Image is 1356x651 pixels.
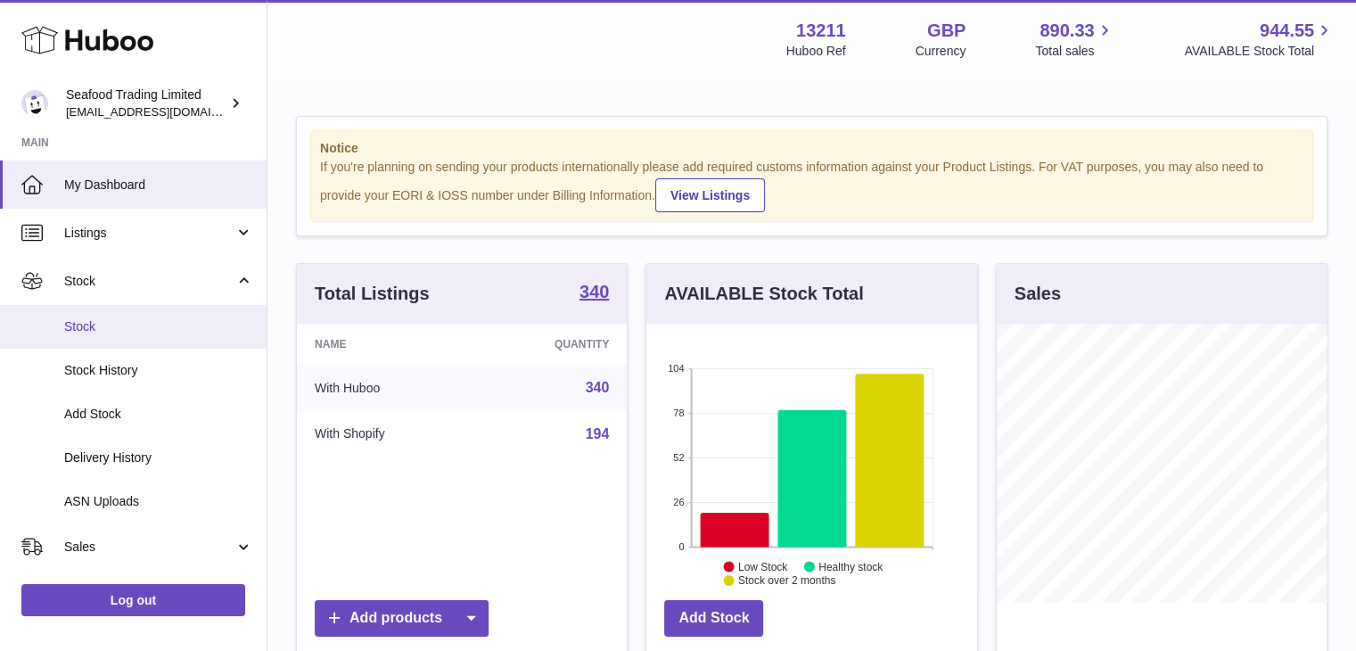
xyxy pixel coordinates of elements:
strong: GBP [927,19,966,43]
a: Add Stock [664,600,763,637]
a: View Listings [655,178,765,212]
text: Healthy stock [818,560,883,573]
td: With Huboo [297,365,475,411]
a: 194 [586,426,610,441]
a: 890.33 Total sales [1035,19,1114,60]
span: 944.55 [1260,19,1314,43]
th: Quantity [475,324,628,365]
span: Listings [64,225,234,242]
strong: 13211 [796,19,846,43]
th: Name [297,324,475,365]
text: Low Stock [738,560,788,573]
span: Sales [64,539,234,556]
strong: 340 [579,283,609,301]
div: Currency [916,43,966,60]
a: 340 [579,283,609,304]
span: Add Stock [64,406,253,423]
a: 944.55 AVAILABLE Stock Total [1184,19,1335,60]
span: 890.33 [1040,19,1094,43]
span: ASN Uploads [64,493,253,510]
span: [EMAIL_ADDRESS][DOMAIN_NAME] [66,104,262,119]
h3: Sales [1015,282,1061,306]
a: 340 [586,380,610,395]
h3: Total Listings [315,282,430,306]
text: 78 [674,408,685,418]
text: 0 [679,541,685,552]
span: Stock History [64,362,253,379]
td: With Shopify [297,411,475,457]
text: 26 [674,497,685,507]
span: Total sales [1035,43,1114,60]
a: Log out [21,584,245,616]
div: Huboo Ref [786,43,846,60]
span: Delivery History [64,449,253,466]
h3: AVAILABLE Stock Total [664,282,863,306]
strong: Notice [320,140,1303,157]
span: Stock [64,273,234,290]
text: Stock over 2 months [738,574,835,587]
span: AVAILABLE Stock Total [1184,43,1335,60]
span: My Dashboard [64,177,253,194]
img: thendy@rickstein.com [21,90,48,117]
text: 52 [674,452,685,463]
a: Add products [315,600,489,637]
div: If you're planning on sending your products internationally please add required customs informati... [320,159,1303,212]
div: Seafood Trading Limited [66,87,226,120]
text: 104 [668,363,684,374]
span: Stock [64,318,253,335]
